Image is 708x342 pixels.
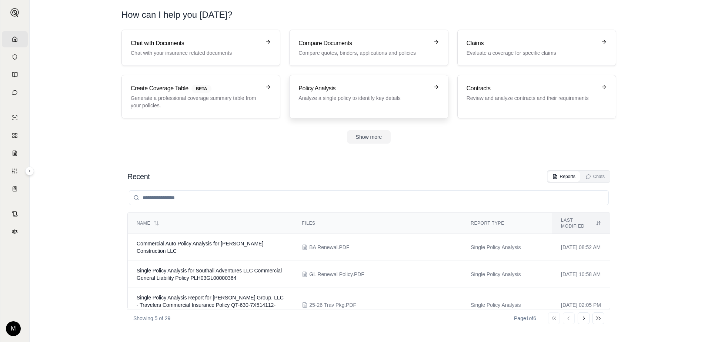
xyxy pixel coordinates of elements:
[289,30,448,66] a: Compare DocumentsCompare quotes, binders, applications and policies
[309,271,364,278] span: GL Renewal Policy.PDF
[137,220,284,226] div: Name
[10,8,19,17] img: Expand sidebar
[121,9,233,21] h1: How can I help you [DATE]?
[467,84,597,93] h3: Contracts
[552,261,610,288] td: [DATE] 10:58 AM
[191,85,211,93] span: BETA
[2,84,28,101] a: Chat
[6,321,21,336] div: M
[309,301,356,309] span: 25-26 Trav Pkg.PDF
[25,167,34,175] button: Expand sidebar
[127,171,150,182] h2: Recent
[552,174,575,180] div: Reports
[462,234,552,261] td: Single Policy Analysis
[2,145,28,161] a: Claim Coverage
[581,171,609,182] button: Chats
[552,234,610,261] td: [DATE] 08:52 AM
[298,84,428,93] h3: Policy Analysis
[131,39,261,48] h3: Chat with Documents
[2,163,28,179] a: Custom Report
[2,49,28,65] a: Documents Vault
[462,288,552,322] td: Single Policy Analysis
[462,261,552,288] td: Single Policy Analysis
[586,174,605,180] div: Chats
[457,75,616,118] a: ContractsReview and analyze contracts and their requirements
[298,49,428,57] p: Compare quotes, binders, applications and policies
[137,295,284,315] span: Single Policy Analysis Report for Carter Group, LLC - Travelers Commercial Insurance Policy QT-63...
[121,75,280,118] a: Create Coverage TableBETAGenerate a professional coverage summary table from your policies.
[298,94,428,102] p: Analyze a single policy to identify key details
[514,315,536,322] div: Page 1 of 6
[2,127,28,144] a: Policy Comparisons
[467,39,597,48] h3: Claims
[137,241,263,254] span: Commercial Auto Policy Analysis for M.P. Daniel Construction LLC
[293,213,462,234] th: Files
[462,213,552,234] th: Report Type
[289,75,448,118] a: Policy AnalysisAnalyze a single policy to identify key details
[131,94,261,109] p: Generate a professional coverage summary table from your policies.
[347,130,391,144] button: Show more
[2,31,28,47] a: Home
[2,181,28,197] a: Coverage Table
[467,94,597,102] p: Review and analyze contracts and their requirements
[2,206,28,222] a: Contract Analysis
[131,84,261,93] h3: Create Coverage Table
[2,224,28,240] a: Legal Search Engine
[137,268,282,281] span: Single Policy Analysis for Southall Adventures LLC Commercial General Liability Policy PLH03GL000...
[131,49,261,57] p: Chat with your insurance related documents
[552,288,610,322] td: [DATE] 02:05 PM
[457,30,616,66] a: ClaimsEvaluate a coverage for specific claims
[7,5,22,20] button: Expand sidebar
[467,49,597,57] p: Evaluate a coverage for specific claims
[309,244,349,251] span: BA Renewal.PDF
[548,171,580,182] button: Reports
[298,39,428,48] h3: Compare Documents
[2,67,28,83] a: Prompt Library
[2,110,28,126] a: Single Policy
[561,217,601,229] div: Last modified
[133,315,170,322] p: Showing 5 of 29
[121,30,280,66] a: Chat with DocumentsChat with your insurance related documents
